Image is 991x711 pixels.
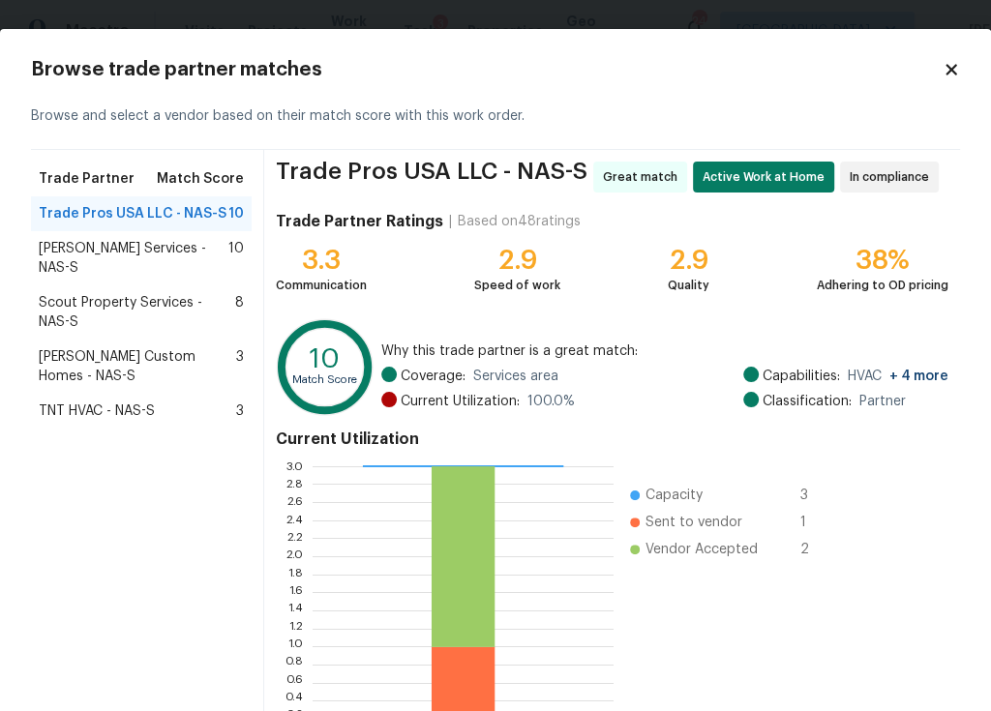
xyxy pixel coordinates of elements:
[848,367,948,386] span: HVAC
[236,347,244,386] span: 3
[800,513,831,532] span: 1
[646,540,758,559] span: Vendor Accepted
[285,460,303,472] text: 3.0
[474,251,560,270] div: 2.9
[276,430,948,449] h4: Current Utilization
[39,347,236,386] span: [PERSON_NAME] Custom Homes - NAS-S
[668,276,709,295] div: Quality
[287,605,303,616] text: 1.4
[817,251,948,270] div: 38%
[763,367,840,386] span: Capabilities:
[401,392,520,411] span: Current Utilization:
[703,167,832,187] span: Active Work at Home
[285,659,303,670] text: 0.8
[381,341,948,361] span: Why this trade partner is a great match:
[668,251,709,270] div: 2.9
[285,695,303,706] text: 0.4
[310,345,340,372] text: 10
[287,640,303,652] text: 1.0
[157,169,244,189] span: Match Score
[286,532,303,544] text: 2.2
[39,293,235,332] span: Scout Property Services - NAS-S
[458,212,581,231] div: Based on 48 ratings
[817,276,948,295] div: Adhering to OD pricing
[603,167,685,187] span: Great match
[646,486,703,505] span: Capacity
[527,392,575,411] span: 100.0 %
[288,623,303,635] text: 1.2
[276,251,367,270] div: 3.3
[39,401,155,421] span: TNT HVAC - NAS-S
[646,513,742,532] span: Sent to vendor
[401,367,465,386] span: Coverage:
[859,392,906,411] span: Partner
[292,374,357,385] text: Match Score
[286,496,303,508] text: 2.6
[850,167,937,187] span: In compliance
[228,239,244,278] span: 10
[889,370,948,383] span: + 4 more
[31,60,943,79] h2: Browse trade partner matches
[763,392,852,411] span: Classification:
[800,540,831,559] span: 2
[285,515,303,526] text: 2.4
[39,169,135,189] span: Trade Partner
[39,239,228,278] span: [PERSON_NAME] Services - NAS-S
[39,204,226,223] span: Trade Pros USA LLC - NAS-S
[285,478,303,489] text: 2.8
[276,212,443,231] h4: Trade Partner Ratings
[235,293,244,332] span: 8
[285,550,303,562] text: 2.0
[443,212,458,231] div: |
[288,586,303,598] text: 1.6
[236,401,244,421] span: 3
[276,162,587,193] span: Trade Pros USA LLC - NAS-S
[31,83,960,150] div: Browse and select a vendor based on their match score with this work order.
[285,677,303,689] text: 0.6
[473,367,558,386] span: Services area
[228,204,244,223] span: 10
[474,276,560,295] div: Speed of work
[276,276,367,295] div: Communication
[800,486,831,505] span: 3
[287,569,303,580] text: 1.8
